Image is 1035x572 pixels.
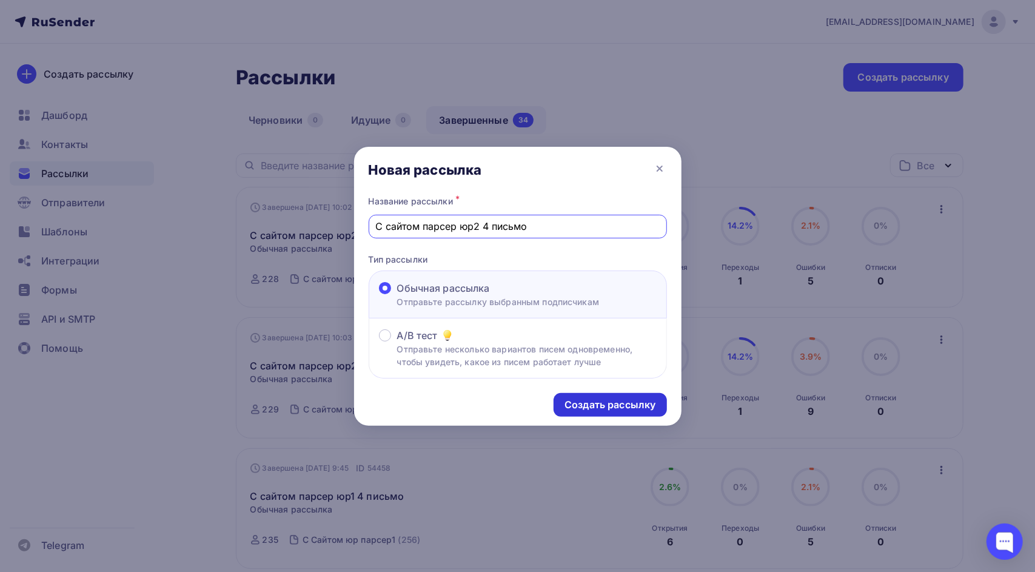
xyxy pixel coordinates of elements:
[369,253,667,266] p: Тип рассылки
[564,398,655,412] div: Создать рассылку
[397,328,438,343] span: A/B тест
[397,343,657,368] p: Отправьте несколько вариантов писем одновременно, чтобы увидеть, какое из писем работает лучше
[369,161,482,178] div: Новая рассылка
[369,193,667,210] div: Название рассылки
[375,219,660,234] input: Придумайте название рассылки
[397,281,490,295] span: Обычная рассылка
[397,295,600,308] p: Отправьте рассылку выбранным подписчикам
